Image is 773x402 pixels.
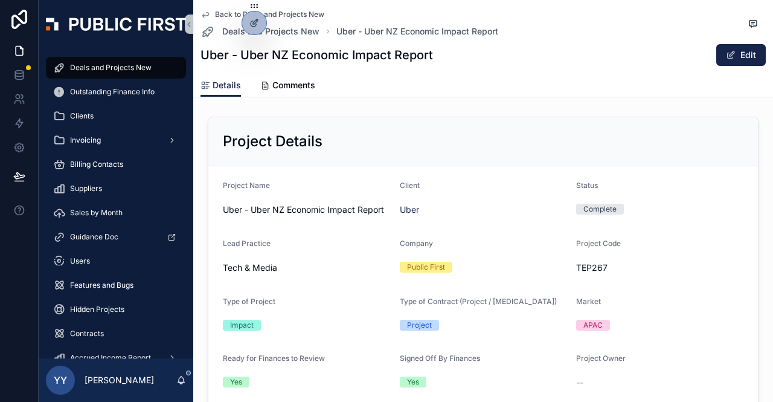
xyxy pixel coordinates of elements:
[407,262,445,273] div: Public First
[46,347,186,369] a: Accrued Income Report
[583,320,603,331] div: APAC
[583,204,617,215] div: Complete
[223,262,277,274] span: Tech & Media
[576,297,601,306] span: Market
[39,48,193,358] div: scrollable content
[200,74,241,97] a: Details
[46,250,186,272] a: Users
[576,239,621,248] span: Project Code
[46,178,186,199] a: Suppliers
[85,374,154,386] p: [PERSON_NAME]
[70,280,133,290] span: Features and Bugs
[46,129,186,151] a: Invoicing
[213,79,241,91] span: Details
[46,18,186,31] img: App logo
[215,10,324,19] span: Back to Deals and Projects New
[260,74,315,99] a: Comments
[716,44,766,66] button: Edit
[223,239,271,248] span: Lead Practice
[200,24,319,39] a: Deals and Projects New
[70,329,104,339] span: Contracts
[400,297,557,306] span: Type of Contract (Project / [MEDICAL_DATA])
[46,202,186,224] a: Sales by Month
[230,320,254,331] div: Impact
[46,105,186,127] a: Clients
[46,323,186,345] a: Contracts
[70,208,123,218] span: Sales by Month
[576,262,743,274] span: TEP267
[223,181,270,190] span: Project Name
[70,63,152,73] span: Deals and Projects New
[46,81,186,103] a: Outstanding Finance Info
[70,305,124,314] span: Hidden Projects
[70,160,123,169] span: Billing Contacts
[70,184,102,193] span: Suppliers
[576,377,583,389] span: --
[576,354,626,363] span: Project Owner
[46,299,186,320] a: Hidden Projects
[223,354,325,363] span: Ready for Finances to Review
[400,354,480,363] span: Signed Off By Finances
[576,181,598,190] span: Status
[70,111,94,121] span: Clients
[400,204,419,216] a: Uber
[223,132,322,151] h2: Project Details
[223,204,390,216] span: Uber - Uber NZ Economic Impact Report
[407,320,432,331] div: Project
[400,181,420,190] span: Client
[407,377,419,387] div: Yes
[70,353,151,363] span: Accrued Income Report
[336,25,498,37] a: Uber - Uber NZ Economic Impact Report
[46,274,186,296] a: Features and Bugs
[222,25,319,37] span: Deals and Projects New
[54,373,67,387] span: YY
[223,297,275,306] span: Type of Project
[400,239,433,248] span: Company
[200,10,324,19] a: Back to Deals and Projects New
[46,226,186,248] a: Guidance Doc
[70,232,118,242] span: Guidance Doc
[70,256,90,266] span: Users
[200,47,433,63] h1: Uber - Uber NZ Economic Impact Report
[70,135,101,145] span: Invoicing
[70,87,155,97] span: Outstanding Finance Info
[46,57,186,79] a: Deals and Projects New
[230,377,242,387] div: Yes
[46,154,186,175] a: Billing Contacts
[272,79,315,91] span: Comments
